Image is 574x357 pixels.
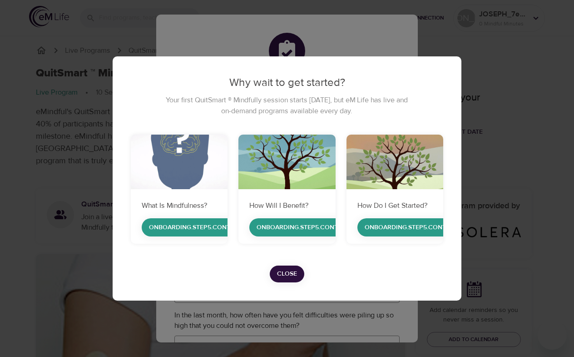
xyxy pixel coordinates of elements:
span: onboarding.step5.continue [365,222,460,233]
span: onboarding.step5.continue [149,222,245,233]
button: onboarding.step5.continue [357,218,468,237]
span: onboarding.step5.continue [257,222,352,233]
p: Why wait to get started? [131,75,443,91]
p: How Do I Get Started? [357,200,432,211]
button: onboarding.step5.continue [142,218,252,237]
p: What Is Mindfulness? [142,200,217,211]
button: Close [270,266,304,282]
p: Your first QuitSmart ® Mindfully session starts [DATE], but eM Life has live and on-demand progra... [162,95,412,116]
span: Close [277,268,297,280]
button: onboarding.step5.continue [249,218,360,237]
p: How Will I Benefit? [249,200,324,211]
